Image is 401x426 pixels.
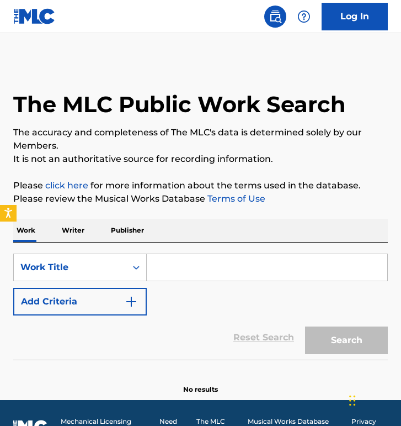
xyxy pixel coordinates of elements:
[264,6,286,28] a: Public Search
[108,219,147,242] p: Publisher
[45,180,88,191] a: click here
[13,8,56,24] img: MLC Logo
[322,3,388,30] a: Log In
[58,219,88,242] p: Writer
[13,126,388,152] p: The accuracy and completeness of The MLC's data is determined solely by our Members.
[13,91,346,118] h1: The MLC Public Work Search
[20,261,120,274] div: Work Title
[13,219,39,242] p: Work
[346,373,401,426] iframe: Chat Widget
[13,288,147,315] button: Add Criteria
[13,152,388,166] p: It is not an authoritative source for recording information.
[13,192,388,206] p: Please review the Musical Works Database
[13,179,388,192] p: Please for more information about the terms used in the database.
[183,371,218,395] p: No results
[13,254,388,360] form: Search Form
[293,6,315,28] div: Help
[269,10,282,23] img: search
[349,384,356,417] div: Drag
[205,193,265,204] a: Terms of Use
[125,295,138,308] img: 9d2ae6d4665cec9f34b9.svg
[297,10,311,23] img: help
